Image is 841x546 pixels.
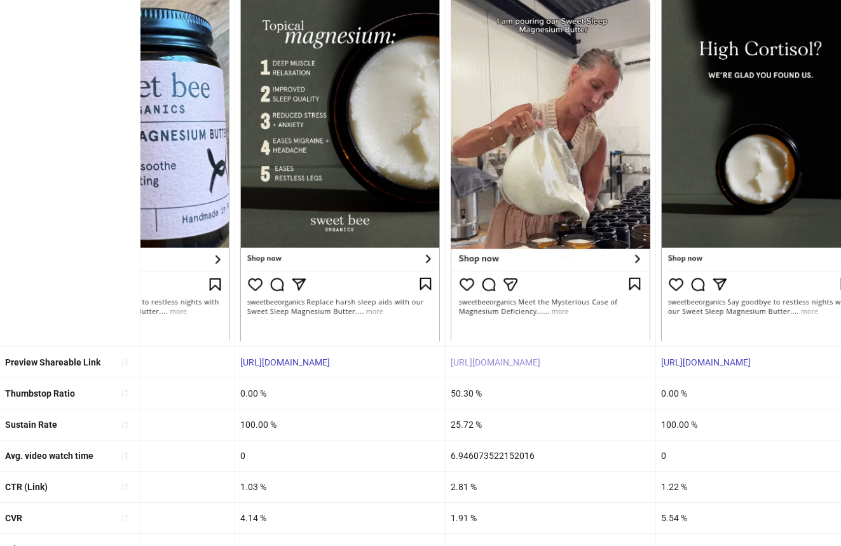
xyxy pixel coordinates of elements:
[235,378,445,409] div: 0.00 %
[5,482,48,492] b: CTR (Link)
[120,420,129,429] span: sort-ascending
[446,440,655,471] div: 6.946073522152016
[446,472,655,502] div: 2.81 %
[235,409,445,440] div: 100.00 %
[235,440,445,471] div: 0
[120,451,129,460] span: sort-ascending
[5,513,22,523] b: CVR
[5,420,57,430] b: Sustain Rate
[120,514,129,522] span: sort-ascending
[240,357,330,367] a: [URL][DOMAIN_NAME]
[5,388,75,399] b: Thumbstop Ratio
[235,503,445,533] div: 4.14 %
[235,472,445,502] div: 1.03 %
[661,357,751,367] a: [URL][DOMAIN_NAME]
[5,357,100,367] b: Preview Shareable Link
[446,378,655,409] div: 50.30 %
[120,357,129,366] span: sort-ascending
[120,388,129,397] span: sort-ascending
[446,503,655,533] div: 1.91 %
[5,451,93,461] b: Avg. video watch time
[120,482,129,491] span: sort-ascending
[446,409,655,440] div: 25.72 %
[451,357,540,367] a: [URL][DOMAIN_NAME]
